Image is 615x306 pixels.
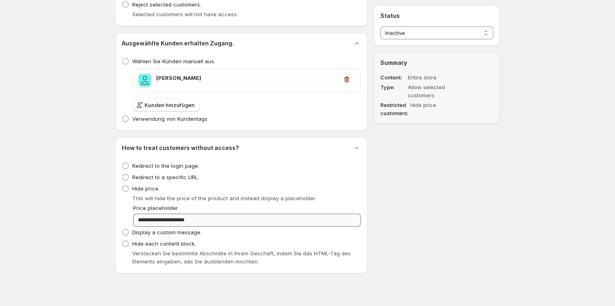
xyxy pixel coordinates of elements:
span: Redirect to the login page. [132,163,199,169]
button: Kunden hinzufügen [133,98,199,111]
h2: Ausgewählte Kunden erhalten Zugang. [122,39,234,47]
span: Hide price. [132,185,159,192]
span: Reject selected customers. [132,1,201,8]
span: Marvin Schmidt [138,74,151,87]
dt: Content: [380,73,406,81]
span: Kunden hinzufügen [144,101,195,109]
dd: Entire store [408,73,470,81]
span: Selected customers will not have access. [132,11,238,17]
h2: How to treat customers without access? [122,144,239,152]
span: Wählen Sie Kunden manuell aus. [132,58,215,64]
span: Verstecken Sie bestimmte Abschnitte in Ihrem Geschäft, indem Sie das HTML-Tag des Elements eingeb... [132,250,351,265]
dt: Type: [380,83,406,99]
span: Price placeholder [133,205,178,211]
span: Display a custom message. [132,229,201,235]
dd: Hide price [410,101,473,117]
h2: Summary [380,59,493,67]
h3: [PERSON_NAME] [156,74,338,82]
span: This will hide the price of the product and instead display a placeholder. [132,195,316,201]
span: Verwendung von Kundentags [132,116,208,122]
span: Hide each content block. [132,240,196,247]
dt: Restricted customers: [380,101,409,117]
h2: Status [380,12,493,20]
dd: Allow selected customers [408,83,470,99]
span: Redirect to a specific URL. [132,174,199,180]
